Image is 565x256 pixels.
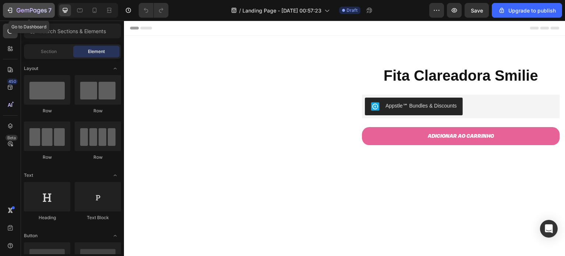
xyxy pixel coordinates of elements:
div: Row [75,108,121,114]
div: Text Block [75,214,121,221]
span: Draft [347,7,358,14]
p: 7 [48,6,51,15]
div: Row [24,108,70,114]
div: Open Intercom Messenger [540,220,558,238]
button: Adicionar ao carrinho [238,106,436,125]
div: Row [24,154,70,161]
div: Adicionar ao carrinho [304,112,370,119]
span: Toggle open [109,230,121,242]
button: Upgrade to publish [492,3,562,18]
span: Text [24,172,33,179]
div: Undo/Redo [139,3,168,18]
button: Save [465,3,489,18]
button: Appstle℠ Bundles & Discounts [241,77,339,95]
div: Heading [24,214,70,221]
div: Beta [6,135,18,141]
div: Upgrade to publish [498,7,556,14]
span: / [239,7,241,14]
div: 450 [7,78,18,84]
div: Row [75,154,121,161]
span: Toggle open [109,63,121,74]
span: Toggle open [109,169,121,181]
input: Search Sections & Elements [24,24,121,38]
img: CO69r8mp0oQDEAE=.png [247,81,256,90]
iframe: Design area [124,21,565,256]
div: Appstle℠ Bundles & Discounts [262,81,333,89]
span: Layout [24,65,38,72]
h1: Fita Clareadora Smilie [238,45,436,65]
span: Section [41,48,57,55]
span: Landing Page - [DATE] 00:57:23 [242,7,321,14]
span: Save [471,7,483,14]
span: Element [88,48,105,55]
button: 7 [3,3,55,18]
span: Button [24,232,38,239]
